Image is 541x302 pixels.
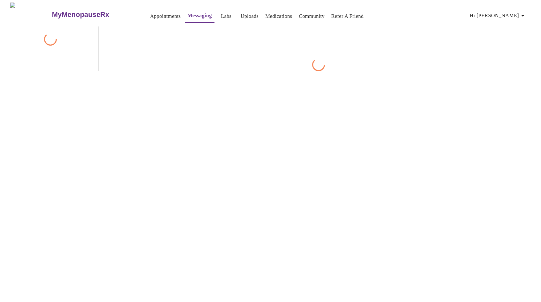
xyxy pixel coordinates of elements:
button: Messaging [185,9,214,23]
button: Medications [263,10,295,23]
h3: MyMenopauseRx [52,11,109,19]
button: Appointments [147,10,183,23]
a: Labs [221,12,231,21]
span: Hi [PERSON_NAME] [470,11,527,20]
a: Refer a Friend [331,12,364,21]
button: Community [296,10,327,23]
a: Medications [265,12,292,21]
a: Uploads [241,12,259,21]
a: Community [299,12,325,21]
a: Appointments [150,12,181,21]
button: Uploads [238,10,261,23]
button: Hi [PERSON_NAME] [467,9,529,22]
a: Messaging [188,11,212,20]
a: MyMenopauseRx [51,4,135,26]
img: MyMenopauseRx Logo [10,3,51,26]
button: Labs [216,10,237,23]
button: Refer a Friend [329,10,366,23]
